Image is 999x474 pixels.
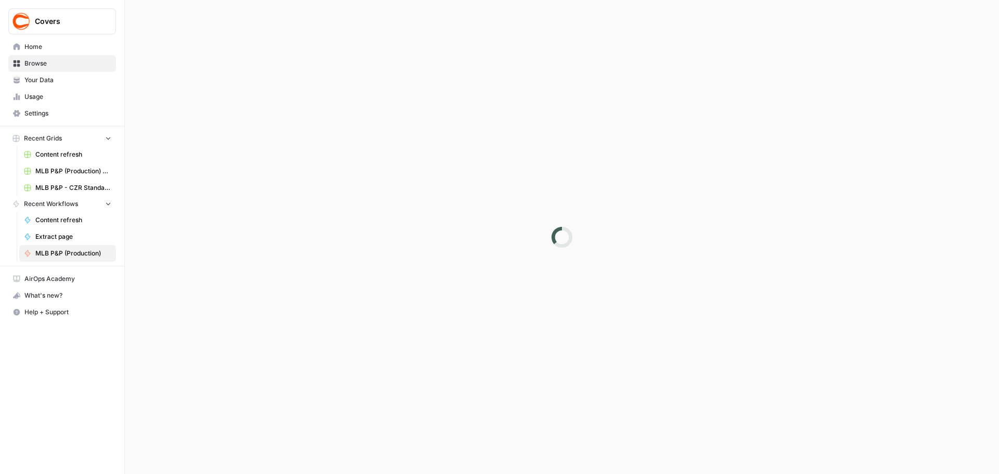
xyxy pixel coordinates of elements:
button: Help + Support [8,304,116,321]
div: What's new? [9,288,116,303]
span: AirOps Academy [24,274,111,284]
span: Browse [24,59,111,68]
a: AirOps Academy [8,271,116,287]
a: Home [8,39,116,55]
a: Content refresh [19,146,116,163]
span: MLB P&P - CZR Standard (Production) Grid [35,183,111,193]
span: Content refresh [35,150,111,159]
a: Browse [8,55,116,72]
a: Extract page [19,228,116,245]
span: Content refresh [35,215,111,225]
button: Recent Workflows [8,196,116,212]
span: Recent Workflows [24,199,78,209]
span: Help + Support [24,308,111,317]
a: MLB P&P - CZR Standard (Production) Grid [19,180,116,196]
a: Content refresh [19,212,116,228]
span: Your Data [24,75,111,85]
span: Settings [24,109,111,118]
span: Extract page [35,232,111,241]
span: Recent Grids [24,134,62,143]
a: Settings [8,105,116,122]
button: Recent Grids [8,131,116,146]
span: Usage [24,92,111,101]
span: MLB P&P (Production) Grid (4) [35,166,111,176]
a: Your Data [8,72,116,88]
a: Usage [8,88,116,105]
button: What's new? [8,287,116,304]
a: MLB P&P (Production) [19,245,116,262]
span: MLB P&P (Production) [35,249,111,258]
span: Home [24,42,111,52]
a: MLB P&P (Production) Grid (4) [19,163,116,180]
img: Covers Logo [12,12,31,31]
span: Covers [35,16,98,27]
button: Workspace: Covers [8,8,116,34]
